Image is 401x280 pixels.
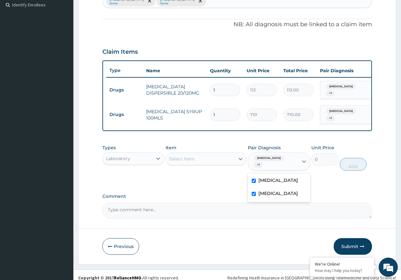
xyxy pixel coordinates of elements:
div: Minimize live chat window [105,3,120,19]
div: Chat with us now [33,36,107,44]
label: [MEDICAL_DATA] [258,190,298,197]
small: Query [109,2,144,5]
span: We're online! [37,81,88,145]
span: + 1 [254,162,263,168]
button: Previous [102,238,139,255]
th: Unit Price [243,64,280,77]
div: Select Item [169,156,195,162]
td: Drugs [106,109,143,121]
label: Comment [102,194,372,199]
p: NB: All diagnosis must be linked to a claim item [102,20,372,29]
span: + 1 [326,115,335,121]
h3: Claim Items [102,49,138,56]
div: Laboratory [106,155,130,162]
div: We're Online! [315,261,369,267]
button: Add [340,158,367,171]
span: + 1 [326,90,335,97]
label: Types [102,145,116,151]
td: Drugs [106,84,143,96]
button: Submit [334,238,372,255]
th: Pair Diagnosis [317,64,387,77]
th: Type [106,65,143,76]
label: Unit Price [311,144,334,151]
span: [MEDICAL_DATA] [254,155,284,161]
small: Query [160,2,195,5]
th: Quantity [207,64,243,77]
label: Pair Diagnosis [248,144,281,151]
label: Item [166,144,176,151]
p: How may I help you today? [315,268,369,273]
textarea: Type your message and hit 'Enter' [3,175,122,197]
img: d_794563401_company_1708531726252_794563401 [12,32,26,48]
span: [MEDICAL_DATA] [326,83,356,90]
span: [MEDICAL_DATA] [326,108,356,114]
td: [MEDICAL_DATA] SYRUP 100MLS [143,105,207,124]
td: [MEDICAL_DATA] DISPERSIBLE 20/120MG [143,80,207,99]
th: Total Price [280,64,317,77]
label: [MEDICAL_DATA] [258,177,298,183]
th: Name [143,64,207,77]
